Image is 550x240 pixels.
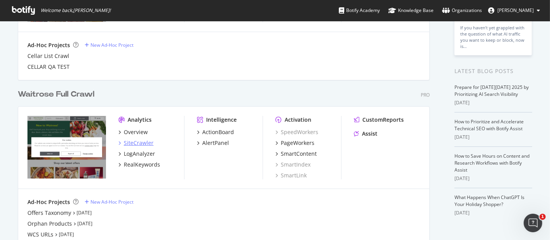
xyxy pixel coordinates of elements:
[354,116,404,124] a: CustomReports
[454,175,532,182] div: [DATE]
[18,89,94,100] div: Waitrose Full Crawl
[540,214,546,220] span: 1
[275,128,318,136] a: SpeedWorkers
[202,128,234,136] div: ActionBoard
[27,52,69,60] a: Cellar List Crawl
[454,209,532,216] div: [DATE]
[281,139,314,147] div: PageWorkers
[281,150,317,158] div: SmartContent
[91,42,133,48] div: New Ad-Hoc Project
[118,139,154,147] a: SiteCrawler
[206,116,237,124] div: Intelligence
[497,7,534,14] span: Sinead Pounder
[27,231,53,238] a: WCS URLs
[275,172,307,179] a: SmartLink
[202,139,229,147] div: AlertPanel
[454,194,524,208] a: What Happens When ChatGPT Is Your Holiday Shopper?
[124,161,160,169] div: RealKeywords
[85,199,133,205] a: New Ad-Hoc Project
[454,118,524,132] a: How to Prioritize and Accelerate Technical SEO with Botify Assist
[27,63,70,71] a: CELLAR QA TEST
[197,139,229,147] a: AlertPanel
[124,139,154,147] div: SiteCrawler
[27,116,106,179] img: www.waitrose.com
[275,161,311,169] a: SmartIndex
[388,7,434,14] div: Knowledge Base
[362,130,377,138] div: Assist
[77,209,92,216] a: [DATE]
[275,139,314,147] a: PageWorkers
[59,231,74,238] a: [DATE]
[124,128,148,136] div: Overview
[27,220,72,228] a: Orphan Products
[421,92,430,98] div: Pro
[118,161,160,169] a: RealKeywords
[362,116,404,124] div: CustomReports
[91,199,133,205] div: New Ad-Hoc Project
[482,4,546,17] button: [PERSON_NAME]
[27,209,71,217] a: Offers Taxonomy
[454,67,532,75] div: Latest Blog Posts
[77,220,92,227] a: [DATE]
[118,150,155,158] a: LogAnalyzer
[27,41,70,49] div: Ad-Hoc Projects
[454,99,532,106] div: [DATE]
[128,116,152,124] div: Analytics
[524,214,542,232] iframe: Intercom live chat
[27,198,70,206] div: Ad-Hoc Projects
[41,7,111,14] span: Welcome back, [PERSON_NAME] !
[454,153,530,173] a: How to Save Hours on Content and Research Workflows with Botify Assist
[197,128,234,136] a: ActionBoard
[275,150,317,158] a: SmartContent
[460,25,526,49] div: If you haven’t yet grappled with the question of what AI traffic you want to keep or block, now is…
[18,89,97,100] a: Waitrose Full Crawl
[354,130,377,138] a: Assist
[442,7,482,14] div: Organizations
[124,150,155,158] div: LogAnalyzer
[339,7,380,14] div: Botify Academy
[454,134,532,141] div: [DATE]
[454,84,529,97] a: Prepare for [DATE][DATE] 2025 by Prioritizing AI Search Visibility
[85,42,133,48] a: New Ad-Hoc Project
[118,128,148,136] a: Overview
[285,116,311,124] div: Activation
